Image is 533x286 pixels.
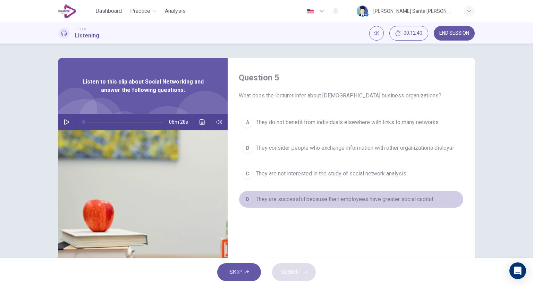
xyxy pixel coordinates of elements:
span: 00:12:40 [404,31,422,36]
span: END SESSION [439,31,469,36]
div: B [242,142,253,154]
span: What does the lecturer infer about [DEMOGRAPHIC_DATA] business organizations? [239,92,464,100]
button: AThey do not benefit from individuals elsewhere with links to many networks [239,114,464,131]
span: They do not benefit from individuals elsewhere with links to many networks [256,118,439,127]
button: DThey are successful because their employees have greater social capital [239,191,464,208]
span: TOEFL® [75,27,86,32]
div: C [242,168,253,179]
div: A [242,117,253,128]
button: Practice [127,5,159,17]
span: Practice [130,7,150,15]
span: They are not interested in the study of social network analysis [256,170,406,178]
div: D [242,194,253,205]
div: [PERSON_NAME] Santa [PERSON_NAME] [373,7,455,15]
img: en [306,9,315,14]
button: END SESSION [434,26,475,41]
span: Dashboard [95,7,122,15]
button: CThey are not interested in the study of social network analysis [239,165,464,182]
a: EduSynch logo [58,4,93,18]
button: Analysis [162,5,188,17]
button: Click to see the audio transcription [197,114,208,130]
div: Hide [389,26,428,41]
span: Analysis [165,7,186,15]
div: Mute [369,26,384,41]
img: EduSynch logo [58,4,77,18]
h1: Listening [75,32,99,40]
span: SKIP [229,267,242,277]
span: They are successful because their employees have greater social capital [256,195,433,203]
span: 06m 28s [169,114,194,130]
span: They consider people who exchange information with other organizations disloyal [256,144,454,152]
button: Dashboard [93,5,125,17]
button: SKIP [217,263,261,281]
button: 00:12:40 [389,26,428,41]
span: Listen to this clip about Social Networking and answer the following questions: [81,78,205,94]
button: BThey consider people who exchange information with other organizations disloyal [239,139,464,157]
div: Open Intercom Messenger [509,262,526,279]
img: Profile picture [357,6,368,17]
h4: Question 5 [239,72,464,83]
